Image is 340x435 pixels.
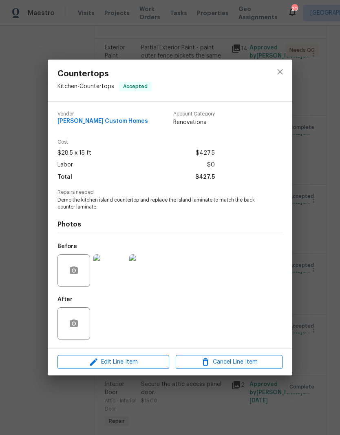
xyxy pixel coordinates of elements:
[57,84,114,89] span: Kitchen - Countertops
[57,297,73,302] h5: After
[57,220,283,229] h4: Photos
[57,147,91,159] span: $28.5 x 15 ft
[173,111,215,117] span: Account Category
[178,357,280,367] span: Cancel Line Item
[57,244,77,249] h5: Before
[173,118,215,127] span: Renovations
[120,82,151,91] span: Accepted
[291,5,297,13] div: 20
[196,147,215,159] span: $427.5
[57,355,169,369] button: Edit Line Item
[57,140,215,145] span: Cost
[57,159,73,171] span: Labor
[176,355,283,369] button: Cancel Line Item
[57,197,260,211] span: Demo the kitchen island countertop and replace the island laminate to match the back counter lami...
[270,62,290,82] button: close
[57,171,72,183] span: Total
[57,111,148,117] span: Vendor
[195,171,215,183] span: $427.5
[57,69,152,78] span: Countertops
[60,357,167,367] span: Edit Line Item
[57,190,283,195] span: Repairs needed
[207,159,215,171] span: $0
[57,118,148,124] span: [PERSON_NAME] Custom Homes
